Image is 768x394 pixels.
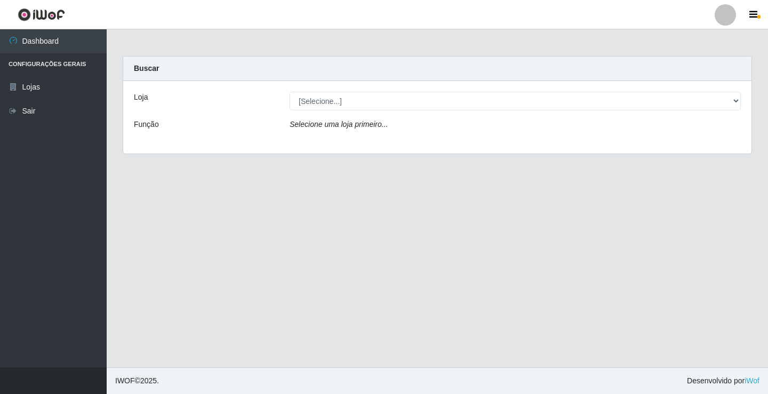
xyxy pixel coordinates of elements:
i: Selecione uma loja primeiro... [290,120,388,128]
span: IWOF [115,376,135,385]
img: CoreUI Logo [18,8,65,21]
label: Função [134,119,159,130]
a: iWof [745,376,759,385]
span: © 2025 . [115,375,159,387]
strong: Buscar [134,64,159,73]
span: Desenvolvido por [687,375,759,387]
label: Loja [134,92,148,103]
